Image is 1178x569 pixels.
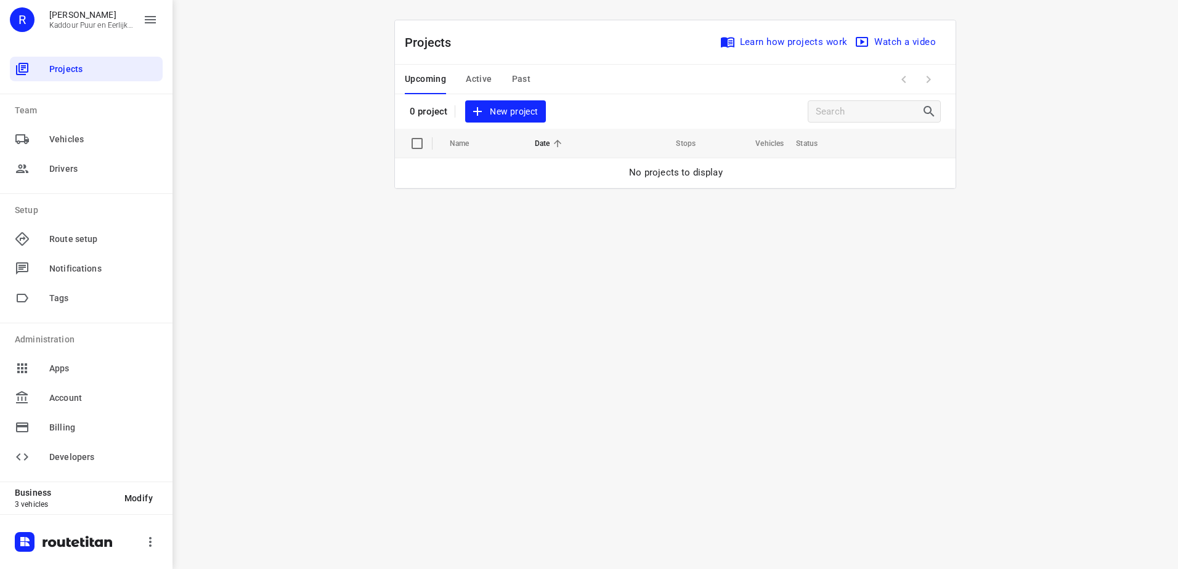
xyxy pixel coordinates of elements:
p: Administration [15,333,163,346]
p: Projects [405,33,461,52]
div: Projects [10,57,163,81]
div: R [10,7,35,32]
span: Tags [49,292,158,305]
span: Previous Page [892,67,916,92]
span: Developers [49,451,158,464]
span: Projects [49,63,158,76]
span: Status [796,136,834,151]
div: Billing [10,415,163,440]
p: 3 vehicles [15,500,115,509]
span: Next Page [916,67,941,92]
span: Name [450,136,485,151]
div: Route setup [10,227,163,251]
span: New project [473,104,538,119]
p: Setup [15,204,163,217]
p: 0 project [410,106,447,117]
p: Rachid Kaddour [49,10,133,20]
span: Vehicles [49,133,158,146]
p: Kaddour Puur en Eerlijk Vlees B.V. [49,21,133,30]
button: Modify [115,487,163,509]
input: Search projects [816,102,922,121]
div: Account [10,385,163,410]
div: Vehicles [10,127,163,151]
span: Active [466,71,492,87]
span: Notifications [49,262,158,275]
span: Vehicles [739,136,784,151]
span: Drivers [49,163,158,176]
button: New project [465,100,545,123]
span: Route setup [49,233,158,246]
span: Apps [49,362,158,375]
span: Account [49,392,158,405]
span: Billing [49,421,158,434]
div: Apps [10,356,163,381]
p: Team [15,104,163,117]
span: Modify [124,493,153,503]
div: Tags [10,286,163,310]
span: Stops [660,136,696,151]
div: Developers [10,445,163,469]
span: Past [512,71,531,87]
span: Date [535,136,566,151]
div: Drivers [10,156,163,181]
div: Search [922,104,940,119]
p: Business [15,488,115,498]
div: Notifications [10,256,163,281]
span: Upcoming [405,71,446,87]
